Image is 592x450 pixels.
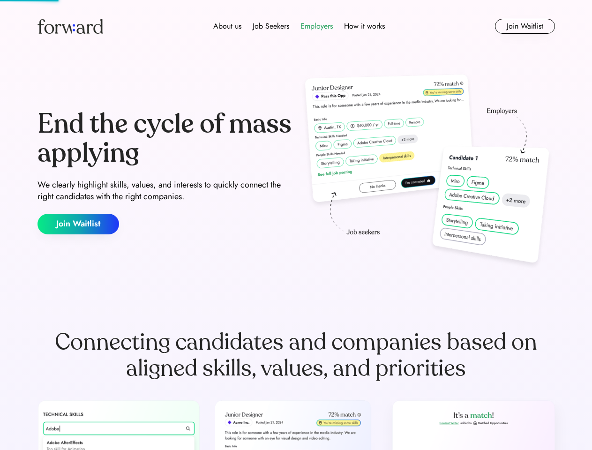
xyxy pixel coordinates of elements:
[300,71,555,273] img: hero-image.png
[495,19,555,34] button: Join Waitlist
[213,21,241,32] div: About us
[344,21,385,32] div: How it works
[253,21,289,32] div: Job Seekers
[37,19,103,34] img: Forward logo
[37,110,292,167] div: End the cycle of mass applying
[37,214,119,234] button: Join Waitlist
[37,179,292,202] div: We clearly highlight skills, values, and interests to quickly connect the right candidates with t...
[300,21,333,32] div: Employers
[37,329,555,382] div: Connecting candidates and companies based on aligned skills, values, and priorities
